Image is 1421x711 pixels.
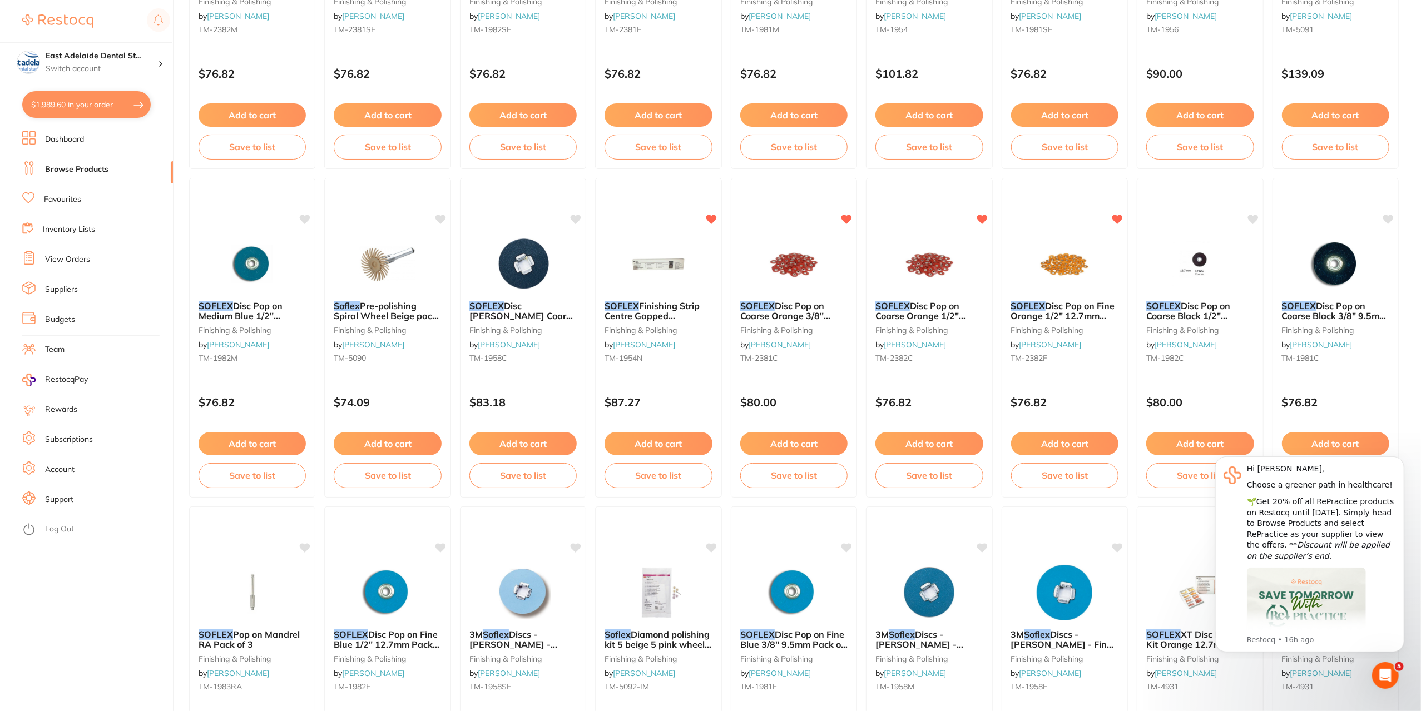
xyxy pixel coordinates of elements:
[1290,340,1353,350] a: [PERSON_NAME]
[351,565,424,620] img: SOFLEX Disc Pop on Fine Blue 1/2" 12.7mm Pack of 85
[199,432,306,455] button: Add to cart
[199,24,237,34] span: TM-2382M
[342,668,404,678] a: [PERSON_NAME]
[1011,396,1118,409] p: $76.82
[613,340,675,350] a: [PERSON_NAME]
[469,629,577,650] b: 3M Soflex Discs - Moores - Super Fine - 16mm, 100-Pack
[605,629,712,650] b: Soflex Diamond polishing kit 5 beige 5 pink wheels 1mandrel
[45,374,88,385] span: RestocqPay
[469,682,511,692] span: TM-1958SF
[207,340,269,350] a: [PERSON_NAME]
[1146,629,1181,640] em: SOFLEX
[875,340,946,350] span: by
[1146,300,1230,332] span: Disc Pop on Coarse Black 1/2" 12.7mm Pack of 85
[1282,353,1320,363] span: TM-1981C
[740,668,811,678] span: by
[1011,629,1118,660] span: Discs - [PERSON_NAME] - Fine - 16mm, 100-Pack
[1028,565,1101,620] img: 3M Soflex Discs - Moores - Fine - 16mm, 100-Pack
[875,300,910,311] em: SOFLEX
[1146,326,1254,335] small: finishing & polishing
[1011,11,1082,21] span: by
[605,353,642,363] span: TM-1954N
[1011,629,1118,650] b: 3M Soflex Discs - Moores - Fine - 16mm, 100-Pack
[740,682,777,692] span: TM-1981F
[334,629,439,660] span: Disc Pop on Fine Blue 1/2" 12.7mm Pack of 85
[199,629,300,650] span: Pop on Mandrel RA Pack of 3
[44,194,81,205] a: Favourites
[469,300,504,311] em: SOFLEX
[1019,668,1082,678] a: [PERSON_NAME]
[22,521,170,539] button: Log Out
[749,668,811,678] a: [PERSON_NAME]
[1146,135,1254,159] button: Save to list
[45,314,75,325] a: Budgets
[22,374,36,386] img: RestocqPay
[334,300,360,311] em: Soflex
[893,565,966,620] img: 3M Soflex Discs - Moores - Medium - 16mm, 100-Pack
[1011,353,1048,363] span: TM-2382F
[884,668,946,678] a: [PERSON_NAME]
[875,103,983,127] button: Add to cart
[622,565,695,620] img: Soflex Diamond polishing kit 5 beige 5 pink wheels 1mandrel
[334,24,375,34] span: TM-2381SF
[605,682,649,692] span: TM-5092-IM
[22,91,151,118] button: $1,989.60 in your order
[334,629,368,640] em: SOFLEX
[43,224,95,235] a: Inventory Lists
[605,432,712,455] button: Add to cart
[199,629,306,650] b: SOFLEX Pop on Mandrel RA Pack of 3
[334,135,441,159] button: Save to list
[1146,353,1184,363] span: TM-1982C
[1146,668,1217,678] span: by
[334,463,441,488] button: Save to list
[1299,236,1372,292] img: SOFLEX Disc Pop on Coarse Black 3/8" 9.5mm Pack of 85
[334,629,441,650] b: SOFLEX Disc Pop on Fine Blue 1/2" 12.7mm Pack of 85
[199,300,283,332] span: Disc Pop on Medium Blue 1/2" 12.7mm Pack of 85
[605,300,700,342] span: Finishing Strip Centre Gapped Coarse/Medium Pk of 100
[605,326,712,335] small: finishing & polishing
[1011,340,1082,350] span: by
[334,11,404,21] span: by
[216,236,289,292] img: SOFLEX Disc Pop on Medium Blue 1/2" 12.7mm Pack of 85
[1290,11,1353,21] a: [PERSON_NAME]
[469,300,576,332] span: Disc [PERSON_NAME] Coarse 16mm Pack of 100
[199,629,233,640] em: SOFLEX
[740,103,848,127] button: Add to cart
[22,14,93,28] img: Restocq Logo
[199,67,306,80] p: $76.82
[45,404,77,415] a: Rewards
[1282,24,1314,34] span: TM-5091
[216,565,289,620] img: SOFLEX Pop on Mandrel RA Pack of 3
[1146,463,1254,488] button: Save to list
[1146,24,1179,34] span: TM-1956
[875,654,983,663] small: finishing & polishing
[334,396,441,409] p: $74.09
[875,326,983,335] small: finishing & polishing
[622,236,695,292] img: SOFLEX Finishing Strip Centre Gapped Coarse/Medium Pk of 100
[1282,135,1389,159] button: Save to list
[334,353,366,363] span: TM-5090
[1164,565,1236,620] img: SOFLEX XT Disc Pop on Kit Orange 12.7mm discs & Mandrel
[1282,432,1389,455] button: Add to cart
[1011,668,1082,678] span: by
[199,682,242,692] span: TM-1983RA
[740,300,775,311] em: SOFLEX
[875,432,983,455] button: Add to cart
[605,301,712,321] b: SOFLEX Finishing Strip Centre Gapped Coarse/Medium Pk of 100
[605,135,712,159] button: Save to list
[740,135,848,159] button: Save to list
[1146,629,1252,660] span: XT Disc Pop on Kit Orange 12.7mm discs & Mandrel
[1146,432,1254,455] button: Add to cart
[1011,432,1118,455] button: Add to cart
[45,464,75,475] a: Account
[469,326,577,335] small: finishing & polishing
[469,135,577,159] button: Save to list
[875,629,889,640] span: 3M
[875,353,913,363] span: TM-2382C
[1146,11,1217,21] span: by
[1282,668,1353,678] span: by
[875,668,946,678] span: by
[334,326,441,335] small: finishing & polishing
[1146,340,1217,350] span: by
